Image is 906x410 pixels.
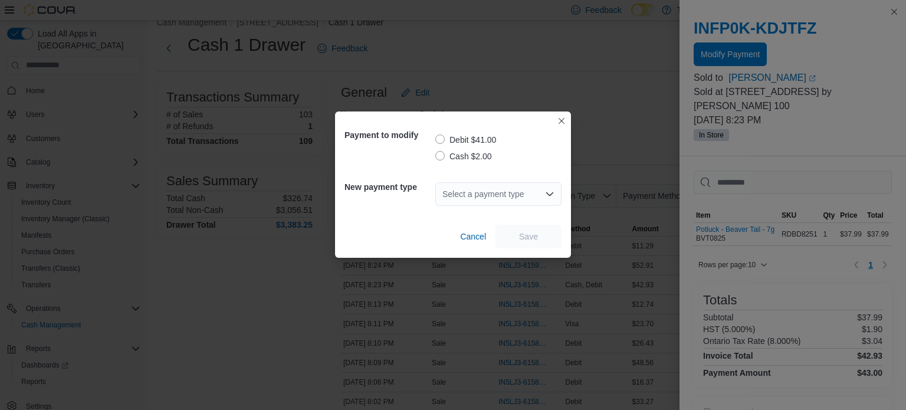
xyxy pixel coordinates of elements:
button: Closes this modal window [554,114,569,128]
button: Cancel [455,225,491,248]
button: Save [495,225,562,248]
span: Cancel [460,231,486,242]
label: Debit $41.00 [435,133,496,147]
h5: New payment type [344,175,433,199]
label: Cash $2.00 [435,149,492,163]
h5: Payment to modify [344,123,433,147]
span: Save [519,231,538,242]
button: Open list of options [545,189,554,199]
input: Accessible screen reader label [442,187,444,201]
